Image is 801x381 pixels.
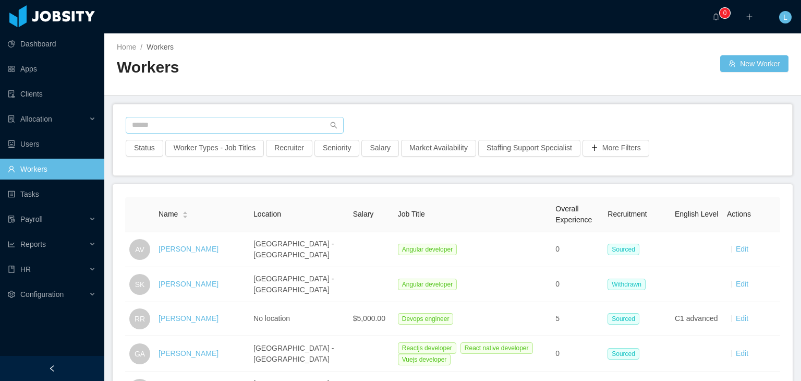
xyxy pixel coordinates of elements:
[8,33,96,54] a: icon: pie-chartDashboard
[249,336,349,372] td: [GEOGRAPHIC_DATA] - [GEOGRAPHIC_DATA]
[249,302,349,336] td: No location
[314,140,359,157] button: Seniority
[135,343,145,364] span: GA
[736,349,748,358] a: Edit
[551,232,603,267] td: 0
[140,43,142,51] span: /
[183,214,188,217] i: icon: caret-down
[727,210,751,218] span: Actions
[551,302,603,336] td: 5
[353,210,374,218] span: Salary
[249,232,349,267] td: [GEOGRAPHIC_DATA] - [GEOGRAPHIC_DATA]
[20,215,43,223] span: Payroll
[253,210,281,218] span: Location
[8,134,96,154] a: icon: robotUsers
[8,84,96,104] a: icon: auditClients
[8,184,96,205] a: icon: profileTasks
[135,274,145,295] span: SK
[159,209,178,220] span: Name
[555,205,592,224] span: Overall Experience
[183,210,188,213] i: icon: caret-up
[671,302,723,336] td: C1 advanced
[8,266,15,273] i: icon: book
[460,342,533,354] span: React native developer
[20,115,52,123] span: Allocation
[608,314,644,323] a: Sourced
[135,239,144,260] span: AV
[478,140,580,157] button: Staffing Support Specialist
[353,314,385,323] span: $5,000.00
[330,122,337,129] i: icon: search
[182,210,188,217] div: Sort
[159,245,219,253] a: [PERSON_NAME]
[783,11,787,23] span: L
[401,140,476,157] button: Market Availability
[117,57,453,78] h2: Workers
[398,342,456,354] span: Reactjs developer
[608,279,646,290] span: Withdrawn
[736,314,748,323] a: Edit
[398,279,457,290] span: Angular developer
[746,13,753,20] i: icon: plus
[608,244,639,255] span: Sourced
[398,244,457,255] span: Angular developer
[117,43,136,51] a: Home
[675,210,718,218] span: English Level
[720,55,788,72] button: icon: usergroup-addNew Worker
[398,354,451,365] span: Vuejs developer
[165,140,264,157] button: Worker Types - Job Titles
[159,349,219,358] a: [PERSON_NAME]
[8,241,15,248] i: icon: line-chart
[582,140,649,157] button: icon: plusMore Filters
[398,313,454,325] span: Devops engineer
[147,43,174,51] span: Workers
[551,267,603,302] td: 0
[608,313,639,325] span: Sourced
[266,140,312,157] button: Recruiter
[8,58,96,79] a: icon: appstoreApps
[8,159,96,180] a: icon: userWorkers
[20,265,31,273] span: HR
[712,13,720,20] i: icon: bell
[720,8,730,18] sup: 0
[20,290,64,299] span: Configuration
[736,280,748,288] a: Edit
[135,308,145,329] span: RR
[608,280,650,288] a: Withdrawn
[608,210,647,218] span: Recruitment
[608,245,644,253] a: Sourced
[551,336,603,372] td: 0
[159,280,219,288] a: [PERSON_NAME]
[159,314,219,323] a: [PERSON_NAME]
[736,245,748,253] a: Edit
[20,240,46,248] span: Reports
[8,115,15,123] i: icon: solution
[249,267,349,302] td: [GEOGRAPHIC_DATA] - [GEOGRAPHIC_DATA]
[608,348,639,360] span: Sourced
[608,349,644,358] a: Sourced
[8,216,15,223] i: icon: file-protect
[361,140,399,157] button: Salary
[8,291,15,298] i: icon: setting
[126,140,163,157] button: Status
[398,210,425,218] span: Job Title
